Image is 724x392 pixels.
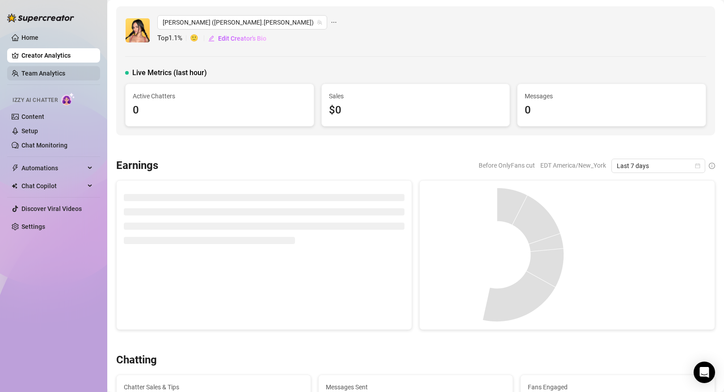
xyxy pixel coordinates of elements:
span: calendar [695,163,700,169]
span: EDT America/New_York [540,159,606,172]
span: Edit Creator's Bio [218,35,266,42]
img: AI Chatter [61,93,75,105]
span: Automations [21,161,85,175]
span: Chat Copilot [21,179,85,193]
div: Open Intercom Messenger [694,362,715,383]
span: Top 1.1 % [157,33,190,44]
span: Fans Engaged [528,382,707,392]
button: Edit Creator's Bio [208,31,267,46]
span: Sales [329,91,503,101]
img: Chat Copilot [12,183,17,189]
h3: Chatting [116,353,157,367]
span: Last 7 days [617,159,700,173]
div: $0 [329,102,503,119]
span: Messages [525,91,699,101]
img: Jocelyn [126,18,150,42]
a: Home [21,34,38,41]
span: Before OnlyFans cut [479,159,535,172]
span: Active Chatters [133,91,307,101]
div: 0 [525,102,699,119]
span: thunderbolt [12,164,19,172]
a: Settings [21,223,45,230]
a: Team Analytics [21,70,65,77]
a: Content [21,113,44,120]
span: ellipsis [331,15,337,30]
a: Setup [21,127,38,135]
span: info-circle [709,163,715,169]
a: Creator Analytics [21,48,93,63]
a: Chat Monitoring [21,142,67,149]
img: logo-BBDzfeDw.svg [7,13,74,22]
span: edit [208,35,215,42]
span: Jocelyn (jocelyn.gomez) [163,16,322,29]
a: Discover Viral Videos [21,205,82,212]
span: Messages Sent [326,382,505,392]
span: Izzy AI Chatter [13,96,58,105]
span: Chatter Sales & Tips [124,382,303,392]
div: 0 [133,102,307,119]
span: Live Metrics (last hour) [132,67,207,78]
h3: Earnings [116,159,158,173]
span: team [317,20,322,25]
span: 🙂 [190,33,208,44]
